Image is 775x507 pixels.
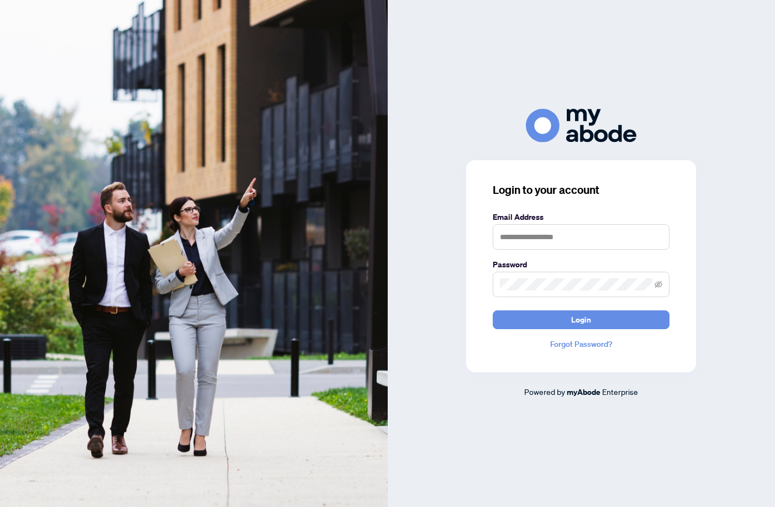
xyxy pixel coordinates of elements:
[493,211,669,223] label: Email Address
[526,109,636,142] img: ma-logo
[571,311,591,329] span: Login
[567,386,600,398] a: myAbode
[493,338,669,350] a: Forgot Password?
[524,387,565,397] span: Powered by
[655,281,662,288] span: eye-invisible
[493,258,669,271] label: Password
[493,182,669,198] h3: Login to your account
[493,310,669,329] button: Login
[602,387,638,397] span: Enterprise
